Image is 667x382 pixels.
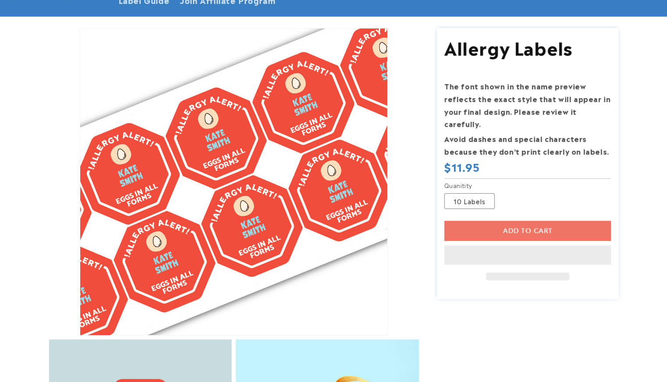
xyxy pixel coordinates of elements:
label: 10 Labels [444,193,495,209]
h1: Allergy Labels [444,35,611,58]
strong: The font shown in the name preview reflects the exact style that will appear in your final design... [444,81,610,129]
strong: Avoid dashes and special characters because they don’t print clearly on labels. [444,133,609,156]
legend: Quanitity [444,181,473,190]
span: $11.95 [444,160,480,173]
